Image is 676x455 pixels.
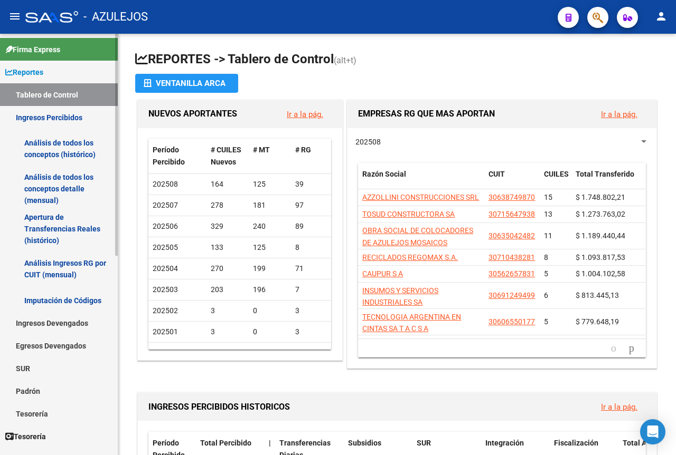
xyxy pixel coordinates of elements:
[540,163,571,198] datatable-header-cell: CUILES
[211,220,245,233] div: 329
[295,284,329,296] div: 7
[544,253,548,262] span: 8
[601,110,637,119] a: Ir a la pág.
[153,243,178,251] span: 202505
[655,10,668,23] mat-icon: person
[135,51,659,69] h1: REPORTES -> Tablero de Control
[489,253,535,262] span: 30710438281
[148,139,206,173] datatable-header-cell: Período Percibido
[623,439,662,447] span: Total Anses
[211,199,245,211] div: 278
[253,241,287,254] div: 125
[253,178,287,190] div: 125
[295,347,329,359] div: 2
[153,285,178,294] span: 202503
[295,241,329,254] div: 8
[489,231,535,240] span: 30635042482
[571,163,645,198] datatable-header-cell: Total Transferido
[253,284,287,296] div: 196
[544,193,552,201] span: 15
[253,263,287,275] div: 199
[544,210,552,218] span: 13
[544,291,548,299] span: 6
[153,327,178,336] span: 202501
[576,170,634,178] span: Total Transferido
[417,439,431,447] span: SUR
[253,347,287,359] div: 2
[295,326,329,338] div: 3
[362,313,461,333] span: TECNOLOGIA ARGENTINA EN CINTAS SA T A C S A
[5,44,60,55] span: Firma Express
[601,402,637,412] a: Ir a la pág.
[485,439,524,447] span: Integración
[144,74,230,93] div: Ventanilla ARCA
[576,210,625,218] span: $ 1.273.763,02
[489,170,505,178] span: CUIT
[484,163,540,198] datatable-header-cell: CUIT
[5,431,46,442] span: Tesorería
[278,104,332,124] button: Ir a la pág.
[544,170,569,178] span: CUILES
[211,284,245,296] div: 203
[489,317,535,326] span: 30606550177
[576,193,625,201] span: $ 1.748.802,21
[295,263,329,275] div: 71
[576,231,625,240] span: $ 1.189.440,44
[362,210,455,218] span: TOSUD CONSTRUCTORA SA
[295,305,329,317] div: 3
[211,347,245,359] div: 4
[153,306,178,315] span: 202502
[362,253,458,262] span: RECICLADOS REGOMAX S.A.
[153,201,178,209] span: 202507
[362,286,438,307] span: INSUMOS Y SERVICIOS INDUSTRIALES SA
[211,178,245,190] div: 164
[362,226,473,270] span: OBRA SOCIAL DE COLOCADORES DE AZULEJOS MOSAICOS GRANITEROS LUSTRADORES Y POCELA
[606,343,621,354] a: go to previous page
[8,10,21,23] mat-icon: menu
[362,170,406,178] span: Razón Social
[489,291,535,299] span: 30691249499
[489,193,535,201] span: 30638749870
[5,66,43,78] span: Reportes
[200,439,251,447] span: Total Percibido
[253,326,287,338] div: 0
[348,439,381,447] span: Subsidios
[153,222,178,230] span: 202506
[83,5,148,28] span: - AZULEJOS
[489,269,535,278] span: 30562657831
[253,199,287,211] div: 181
[640,419,665,444] div: Open Intercom Messenger
[211,263,245,275] div: 270
[358,109,495,119] span: EMPRESAS RG QUE MAS APORTAN
[211,326,245,338] div: 3
[153,180,178,188] span: 202508
[148,109,237,119] span: NUEVOS APORTANTES
[253,220,287,233] div: 240
[269,439,271,447] span: |
[576,317,619,326] span: $ 779.648,19
[295,178,329,190] div: 39
[249,139,291,173] datatable-header-cell: # MT
[358,163,484,198] datatable-header-cell: Razón Social
[593,104,646,124] button: Ir a la pág.
[295,220,329,233] div: 89
[153,264,178,273] span: 202504
[253,146,270,154] span: # MT
[544,231,552,240] span: 11
[211,305,245,317] div: 3
[253,305,287,317] div: 0
[489,210,535,218] span: 30715647938
[544,269,548,278] span: 5
[362,269,403,278] span: CAUPUR S A
[291,139,333,173] datatable-header-cell: # RG
[576,253,625,262] span: $ 1.093.817,53
[554,439,598,447] span: Fiscalización
[148,402,290,412] span: INGRESOS PERCIBIDOS HISTORICOS
[334,55,356,65] span: (alt+t)
[576,291,619,299] span: $ 813.445,13
[544,317,548,326] span: 5
[153,146,185,166] span: Período Percibido
[593,397,646,417] button: Ir a la pág.
[624,343,639,354] a: go to next page
[287,110,323,119] a: Ir a la pág.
